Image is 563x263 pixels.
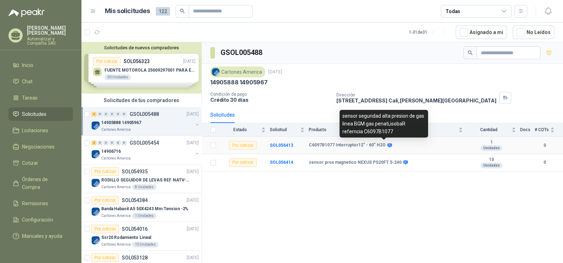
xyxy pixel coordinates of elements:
[91,140,97,145] div: 2
[91,150,100,158] img: Company Logo
[132,184,157,190] div: 8 Unidades
[309,142,386,148] b: C6097B1077 Interruptor12" - 60" H2O
[22,216,53,224] span: Configuración
[22,61,33,69] span: Inicio
[101,234,151,241] p: Ssr20 Rodamiento Lineal
[220,123,270,137] th: Estado
[8,197,73,210] a: Remisiones
[101,177,189,184] p: RODILLO SEGUIDOR DE LEVAS REF. NATV-17-PPA [PERSON_NAME]
[210,92,331,97] p: Condición de pago
[130,112,159,117] p: GSOL005488
[22,78,33,85] span: Chat
[81,94,201,107] div: Solicitudes de tus compradores
[187,226,199,233] p: [DATE]
[180,9,185,13] span: search
[103,112,109,117] div: 0
[91,112,97,117] div: 2
[480,145,502,151] div: Unidades
[22,175,66,191] span: Órdenes de Compra
[122,255,148,260] p: SOL053128
[229,158,257,167] div: Por cotizar
[22,143,55,151] span: Negociaciones
[210,79,268,86] p: 14905888 14905967
[84,45,199,50] button: Solicitudes de nuevos compradores
[8,140,73,153] a: Negociaciones
[156,7,170,16] span: 122
[187,168,199,175] p: [DATE]
[22,159,38,167] span: Cotizar
[101,213,131,219] p: Cartones America
[91,196,119,205] div: Por cotizar
[8,229,73,243] a: Manuales y ayuda
[8,75,73,88] a: Chat
[91,207,100,216] img: Company Logo
[8,173,73,194] a: Órdenes de Compra
[27,37,73,45] p: Automatizar y Compañia SAS
[270,160,293,165] a: SOL056414
[130,140,159,145] p: GSOL005454
[535,123,563,137] th: # COTs
[91,253,119,262] div: Por cotizar
[520,123,535,137] th: Docs
[480,163,502,168] div: Unidades
[535,159,555,166] b: 0
[101,119,141,126] p: 14905888 14905967
[22,232,62,240] span: Manuales y ayuda
[268,69,282,75] p: [DATE]
[101,148,121,155] p: 14906716
[8,91,73,105] a: Tareas
[270,127,299,132] span: Solicitud
[513,26,555,39] button: No Leídos
[101,184,131,190] p: Cartones America
[91,225,119,233] div: Por cotizar
[221,47,263,58] h3: GSOL005488
[8,107,73,121] a: Solicitudes
[121,140,127,145] div: 0
[8,9,45,17] img: Logo peakr
[210,67,265,77] div: Cartones America
[91,179,100,187] img: Company Logo
[121,112,127,117] div: 0
[101,156,131,161] p: Cartones America
[97,112,103,117] div: 0
[115,140,121,145] div: 0
[91,236,100,245] img: Company Logo
[122,198,148,203] p: SOL054384
[22,110,46,118] span: Solicitudes
[109,112,115,117] div: 0
[115,112,121,117] div: 0
[187,197,199,204] p: [DATE]
[122,169,148,174] p: SOL054935
[535,127,549,132] span: # COTs
[187,140,199,146] p: [DATE]
[445,7,460,15] div: Todas
[220,127,260,132] span: Estado
[210,111,235,119] div: Solicitudes
[105,6,150,16] h1: Mis solicitudes
[210,97,331,103] p: Crédito 30 días
[122,226,148,231] p: SOL054016
[456,26,507,39] button: Asignado a mi
[27,26,73,35] p: [PERSON_NAME] [PERSON_NAME]
[336,93,496,97] p: Dirección
[91,121,100,130] img: Company Logo
[81,42,201,94] div: Solicitudes de nuevos compradoresPor cotizarSOL056323[DATE] FUENTE MOTOROLA 25009297001 PARA EP45...
[81,193,201,222] a: Por cotizarSOL054384[DATE] Company LogoBanda Habasit A5 50X4243 Mm Tension -2%Cartones America1 U...
[270,123,309,137] th: Solicitud
[212,68,220,76] img: Company Logo
[22,200,48,207] span: Remisiones
[22,127,48,134] span: Licitaciones
[187,254,199,261] p: [DATE]
[270,143,293,148] a: SOL056413
[81,164,201,193] a: Por cotizarSOL054935[DATE] Company LogoRODILLO SEGUIDOR DE LEVAS REF. NATV-17-PPA [PERSON_NAME]Ca...
[468,50,473,55] span: search
[535,142,555,149] b: 0
[467,140,516,145] b: 1
[97,140,103,145] div: 0
[309,123,467,137] th: Producto
[81,222,201,251] a: Por cotizarSOL054016[DATE] Company LogoSsr20 Rodamiento LinealCartones America10 Unidades
[8,58,73,72] a: Inicio
[467,157,516,163] b: 10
